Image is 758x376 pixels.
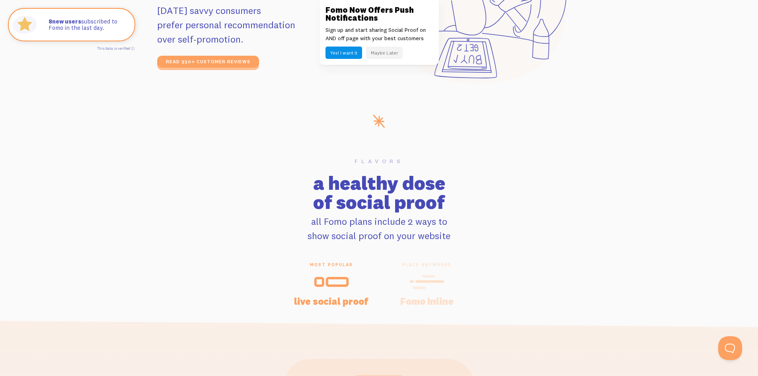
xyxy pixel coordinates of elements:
[366,47,403,59] button: Maybe Later
[157,56,259,68] a: read 350+ customer reviews
[49,18,127,31] p: subscribed to Fomo in the last day.
[293,296,370,306] h4: live social proof
[325,26,433,43] p: Sign up and start sharing Social Proof on AND off page with your best customers
[718,336,742,360] iframe: Help Scout Beacon - Open
[49,18,52,25] span: 8
[49,18,81,25] strong: new users
[389,262,465,267] span: place anywhere
[325,47,362,59] button: Yes! I want it
[325,6,433,22] h3: Fomo Now Offers Push Notifications
[97,46,134,51] a: This data is verified ⓘ
[10,10,39,39] img: Fomo
[389,296,465,306] h4: Fomo Inline
[293,262,370,267] span: most popular
[157,3,337,46] p: [DATE] savvy consumers prefer personal recommendation over self-promotion.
